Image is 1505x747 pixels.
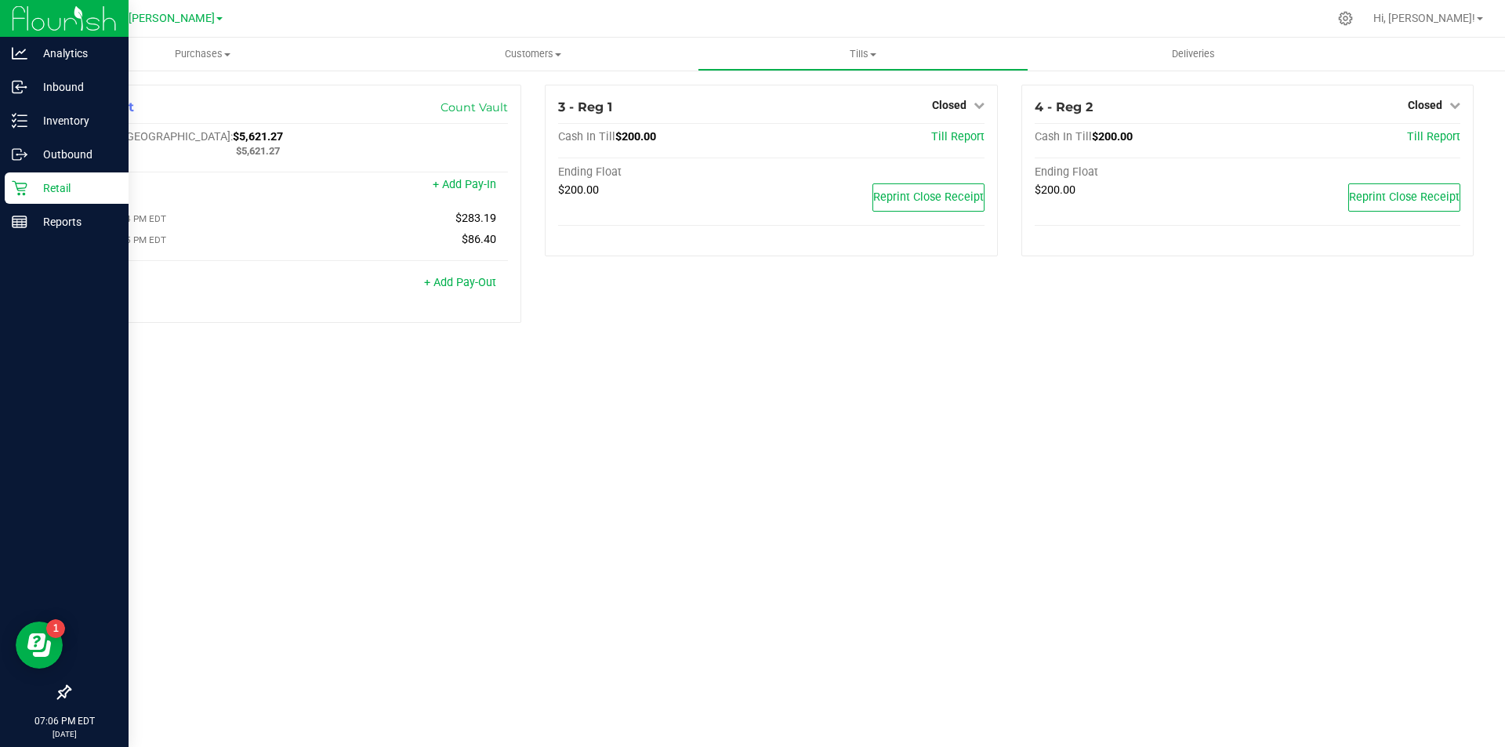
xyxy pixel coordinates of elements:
span: $86.40 [462,233,496,246]
span: 3 - Reg 1 [558,100,612,114]
a: + Add Pay-In [433,178,496,191]
p: 07:06 PM EDT [7,714,121,728]
p: Retail [27,179,121,198]
a: + Add Pay-Out [424,276,496,289]
span: Hi, [PERSON_NAME]! [1373,12,1475,24]
span: Reprint Close Receipt [1349,190,1460,204]
iframe: Resource center unread badge [46,619,65,638]
inline-svg: Analytics [12,45,27,61]
button: Reprint Close Receipt [1348,183,1460,212]
div: Pay-Outs [82,277,296,292]
a: Customers [368,38,698,71]
div: Ending Float [1035,165,1248,179]
span: Closed [1408,99,1442,111]
a: Tills [698,38,1028,71]
a: Count Vault [441,100,508,114]
span: Closed [932,99,966,111]
span: Customers [368,47,697,61]
p: [DATE] [7,728,121,740]
iframe: Resource center [16,622,63,669]
inline-svg: Inbound [12,79,27,95]
span: Deliveries [1151,47,1236,61]
inline-svg: Retail [12,180,27,196]
span: 4 - Reg 2 [1035,100,1093,114]
p: Inventory [27,111,121,130]
a: Till Report [931,130,985,143]
a: Deliveries [1028,38,1358,71]
inline-svg: Reports [12,214,27,230]
p: Reports [27,212,121,231]
span: $200.00 [1035,183,1075,197]
inline-svg: Outbound [12,147,27,162]
div: Pay-Ins [82,179,296,194]
span: Tills [698,47,1027,61]
p: Analytics [27,44,121,63]
span: $200.00 [615,130,656,143]
span: $5,621.27 [236,145,280,157]
span: Purchases [38,47,368,61]
button: Reprint Close Receipt [872,183,985,212]
inline-svg: Inventory [12,113,27,129]
span: Cash In Till [558,130,615,143]
div: Ending Float [558,165,771,179]
span: Cash In Till [1035,130,1092,143]
span: Cash In [GEOGRAPHIC_DATA]: [82,130,233,143]
p: Inbound [27,78,121,96]
a: Till Report [1407,130,1460,143]
span: Reprint Close Receipt [873,190,984,204]
span: $200.00 [558,183,599,197]
div: Manage settings [1336,11,1355,26]
span: $5,621.27 [233,130,283,143]
span: $200.00 [1092,130,1133,143]
span: $283.19 [455,212,496,225]
p: Outbound [27,145,121,164]
a: Purchases [38,38,368,71]
span: GA1 - [PERSON_NAME] [98,12,215,25]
